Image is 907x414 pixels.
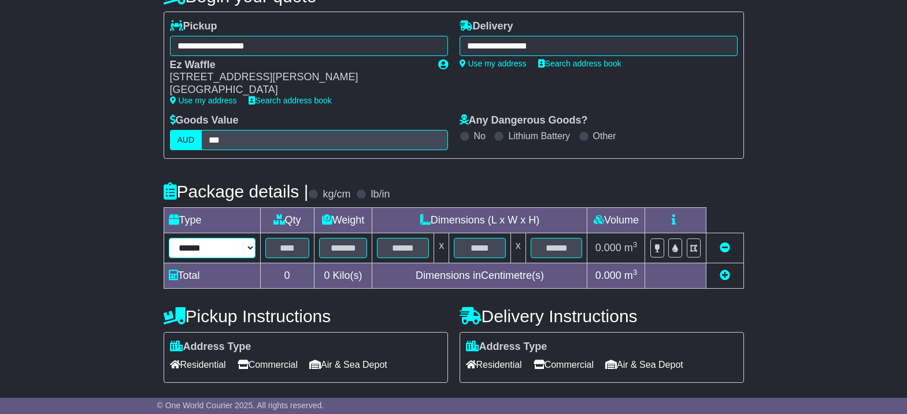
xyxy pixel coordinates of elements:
[593,130,616,141] label: Other
[170,84,427,96] div: [GEOGRAPHIC_DATA]
[624,242,638,253] span: m
[324,270,330,281] span: 0
[249,96,332,105] a: Search address book
[372,207,587,233] td: Dimensions (L x W x H)
[238,356,298,374] span: Commercial
[633,240,638,249] sup: 3
[164,307,448,326] h4: Pickup Instructions
[260,263,314,288] td: 0
[372,263,587,288] td: Dimensions in Centimetre(s)
[460,307,744,326] h4: Delivery Instructions
[309,356,387,374] span: Air & Sea Depot
[720,270,730,281] a: Add new item
[170,114,239,127] label: Goods Value
[314,263,372,288] td: Kilo(s)
[170,59,427,72] div: Ez Waffle
[474,130,486,141] label: No
[595,242,621,253] span: 0.000
[164,207,260,233] td: Type
[164,182,309,201] h4: Package details |
[633,268,638,277] sup: 3
[170,96,237,105] a: Use my address
[538,59,621,68] a: Search address book
[460,114,588,127] label: Any Dangerous Goods?
[371,188,390,201] label: lb/in
[534,356,594,374] span: Commercial
[460,20,513,33] label: Delivery
[323,188,350,201] label: kg/cm
[170,356,226,374] span: Residential
[170,20,217,33] label: Pickup
[260,207,314,233] td: Qty
[170,71,427,84] div: [STREET_ADDRESS][PERSON_NAME]
[157,401,324,410] span: © One World Courier 2025. All rights reserved.
[720,242,730,253] a: Remove this item
[434,233,449,263] td: x
[624,270,638,281] span: m
[587,207,645,233] td: Volume
[170,341,251,353] label: Address Type
[466,341,547,353] label: Address Type
[595,270,621,281] span: 0.000
[170,130,202,150] label: AUD
[164,263,260,288] td: Total
[508,130,570,141] label: Lithium Battery
[314,207,372,233] td: Weight
[466,356,522,374] span: Residential
[605,356,683,374] span: Air & Sea Depot
[510,233,525,263] td: x
[460,59,527,68] a: Use my address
